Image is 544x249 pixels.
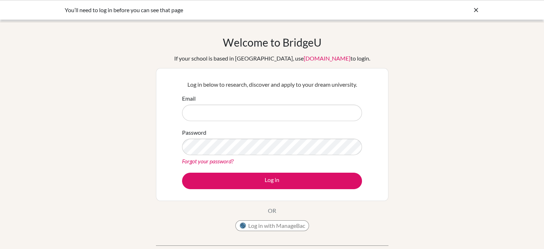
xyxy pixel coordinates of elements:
a: Forgot your password? [182,158,234,164]
div: You’ll need to log in before you can see that page [65,6,372,14]
p: Log in below to research, discover and apply to your dream university. [182,80,362,89]
button: Log in with ManageBac [235,220,309,231]
label: Password [182,128,206,137]
p: OR [268,206,276,215]
a: [DOMAIN_NAME] [304,55,351,62]
div: If your school is based in [GEOGRAPHIC_DATA], use to login. [174,54,370,63]
label: Email [182,94,196,103]
button: Log in [182,173,362,189]
h1: Welcome to BridgeU [223,36,322,49]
